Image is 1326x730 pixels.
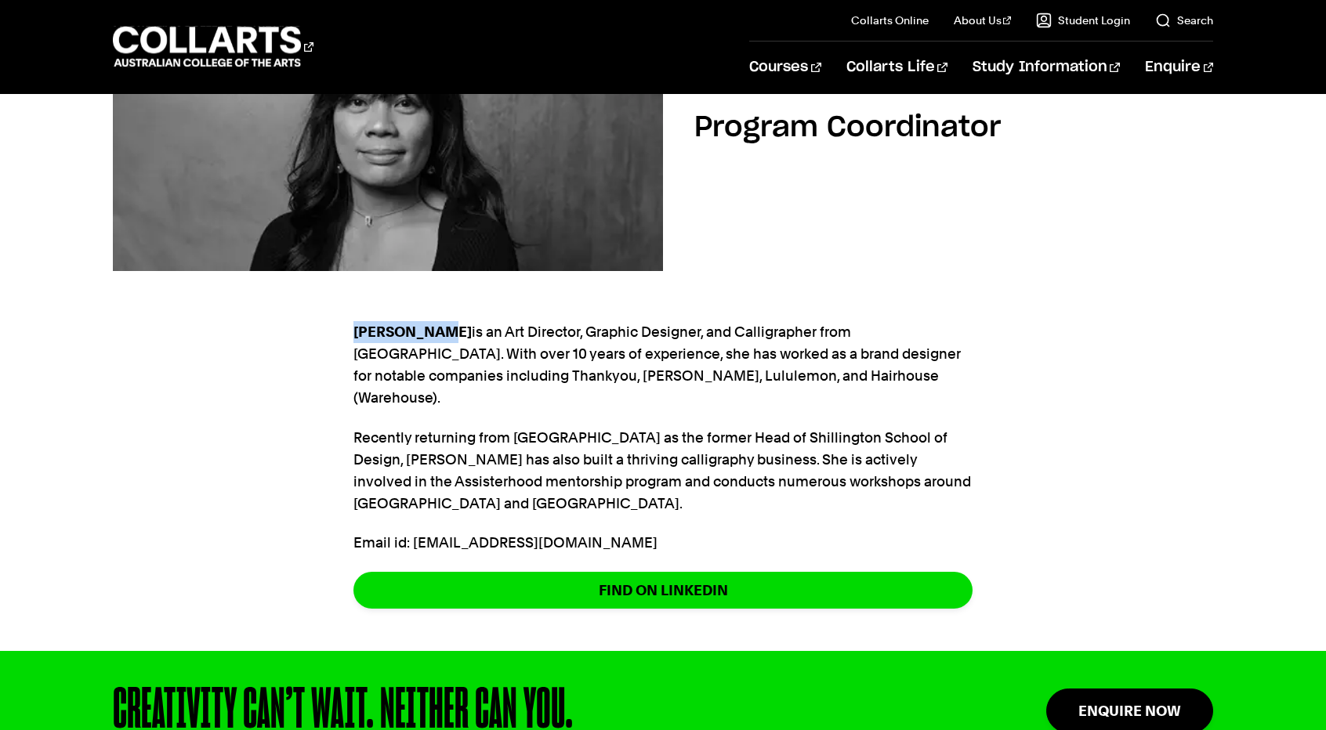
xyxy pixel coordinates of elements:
p: is an Art Director, Graphic Designer, and Calligrapher from [GEOGRAPHIC_DATA]. With over 10 years... [353,321,973,409]
a: About Us [954,13,1012,28]
strong: [PERSON_NAME] [353,323,472,340]
p: Recently returning from [GEOGRAPHIC_DATA] as the former Head of Shillington School of Design, [PE... [353,427,973,515]
a: Courses [749,42,821,93]
div: Go to homepage [113,24,313,69]
a: Search [1155,13,1213,28]
h2: Program Coordinator [694,114,1001,142]
a: FIND ON LINKEDIN [353,572,973,609]
a: Collarts Life [846,42,947,93]
a: Study Information [973,42,1120,93]
a: Collarts Online [851,13,929,28]
p: Email id: [EMAIL_ADDRESS][DOMAIN_NAME] [353,532,973,554]
a: Student Login [1036,13,1130,28]
a: Enquire [1145,42,1213,93]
